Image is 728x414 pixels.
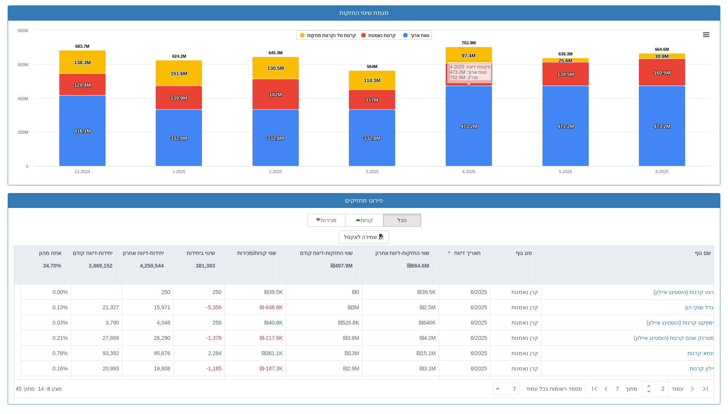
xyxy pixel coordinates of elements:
div: -1,185 [177,365,221,372]
tspan: 160.5M [654,70,670,76]
div: שם גוף [535,246,714,260]
tspan: 638.3M [559,52,573,56]
tspan: 132.4M [461,72,477,78]
div: ‏ מתוך [490,380,712,397]
tspan: 473.2M [557,123,574,129]
text: 6-2025 [656,169,669,174]
text: 5-2025 [559,169,572,174]
span: ₪2.5M [420,304,436,310]
span: ₪3M [348,304,359,310]
div: ‏מציג 8 - 14 ‏ מתוך 45 [16,380,62,397]
tspan: 129.4M [74,82,91,88]
strong: 3,869,152 [89,263,112,269]
tspan: 683.7M [75,44,90,49]
tspan: 151.6M [171,71,187,76]
p: שווי החזקות-דיווח אחרון [375,249,429,257]
tspan: 702.9M [462,41,476,45]
div: סוג גוף [484,246,535,260]
tspan: 416.1M [74,128,91,134]
p: יחידות-דיווח אחרון [123,249,164,257]
span: ₪640K [419,320,436,326]
span: ₪15.1M [417,350,436,356]
div: סיגמא קרנות [687,349,717,357]
strong: 34.70% [43,263,61,269]
tspan: 473.2M [654,123,670,129]
tspan: 332.8M [171,135,187,141]
tspan: 30.9M [655,54,669,59]
p: יחידות-דיווח קודם [73,249,112,257]
text: 1-2025 [173,169,186,174]
span: ‏עמוד [672,385,684,393]
div: 0.16 % [24,365,68,372]
tspan: 139.9M [171,95,187,101]
div: 6/2025 [442,334,487,342]
text: 600M [18,62,28,67]
tspan: 182M [269,92,282,97]
tspan: 97.4M [462,53,476,58]
div: 93,392 [74,349,119,357]
h3: פירוט מחזיקים [14,197,714,204]
div: שווי קניות/מכירות [218,246,279,260]
div: 27,668 [74,334,119,342]
button: קניות [345,214,383,227]
div: קרן נאמנות [493,349,538,357]
span: ₪-187.3K [260,365,283,372]
div: טרגט קרנות (הוסטינג איילון) [653,288,717,296]
span: ₪-846.8K [260,304,283,310]
tspan: 645.3M [269,50,283,55]
span: 7 [616,385,625,393]
span: ₪361.1K [262,350,283,356]
tspan: 138.3M [74,60,91,65]
text: 2-2025 [269,169,282,174]
text: 400M [18,96,28,101]
div: -1,378 [177,334,221,342]
div: 20,993 [74,365,119,372]
div: 0.21 % [24,334,68,342]
tspan: קרנות נאמנות [368,33,396,38]
div: -5,356 [177,304,221,311]
div: 0.78 % [24,349,68,357]
strong: 4,250,544 [140,263,164,269]
p: אחוז מהון [39,249,61,257]
div: 0.03 % [24,319,68,326]
button: איילון קרנות [690,365,717,372]
tspan: 114.3M [364,78,380,83]
div: 2,284 [177,349,221,357]
div: קרן נאמנות [493,304,538,311]
tspan: 117M [366,97,378,103]
span: ₪3.8M [343,335,359,341]
div: 250 [177,288,221,296]
span: ₪40.8K [264,320,283,326]
div: קרן נאמנות [493,334,538,342]
tspan: 664.6M [655,47,669,52]
div: אימפקט קרנות (הוסטינג איילון) [647,319,717,326]
button: שמירה לאקסל [339,231,389,244]
button: מכירות [307,214,345,227]
span: ₪39.5K [264,289,283,295]
h3: מגמת שינוי החזקות [14,10,714,16]
div: 0.13 % [24,304,68,311]
span: ₪526.8K [338,320,359,326]
span: ‏מספר רשומות בכל עמוד [526,385,582,393]
div: 15,971 [125,304,170,311]
tspan: 332.8M [267,135,284,141]
p: שווי החזקות-דיווח קודם [300,249,353,257]
div: 95,676 [125,349,170,357]
div: פסטרנק שהם קרנות (הוסטינג איילון) [634,334,717,342]
div: 19,808 [125,365,170,372]
strong: ₪497.9M [331,263,353,269]
div: 6/2025 [442,319,487,326]
div: 21,327 [74,304,119,311]
div: 250 [125,288,170,296]
text: 12-2024 [75,169,90,174]
div: 6/2025 [442,349,487,357]
div: קרן נאמנות [493,288,538,296]
tspan: קרנות סל וקרנות מחקות [307,33,356,38]
tspan: 130.5M [267,65,284,71]
div: 6/2025 [442,288,487,296]
text: 200M [18,130,28,135]
div: 3,790 [74,319,119,326]
div: 0.00 % [24,288,68,296]
div: תאריך דיווח [433,246,484,260]
span: ₪13M [345,350,359,356]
